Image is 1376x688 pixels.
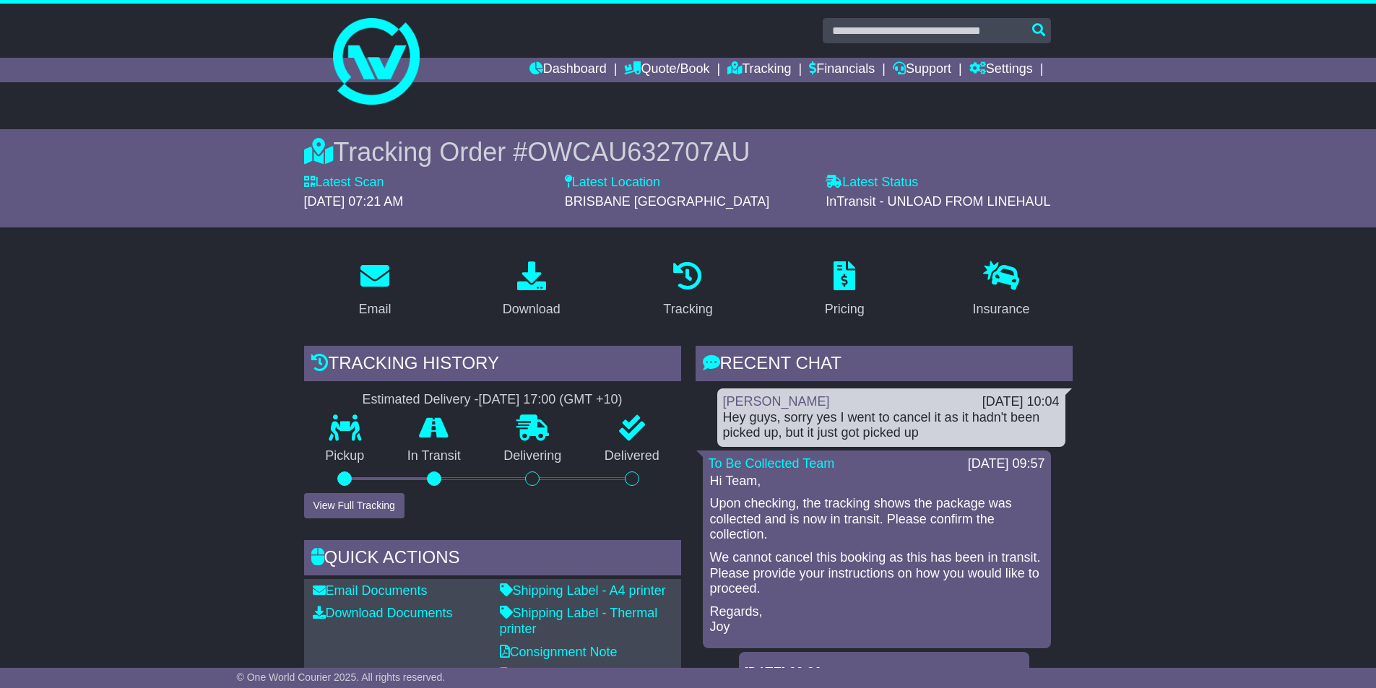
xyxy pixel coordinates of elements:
[710,604,1044,635] p: Regards, Joy
[745,665,1024,681] div: [DATE] 09:36
[710,550,1044,597] p: We cannot cancel this booking as this has been in transit. Please provide your instructions on ho...
[710,474,1044,489] p: Hi Team,
[500,583,666,598] a: Shipping Label - A4 printer
[809,58,875,82] a: Financials
[304,175,384,191] label: Latest Scan
[973,300,1030,319] div: Insurance
[304,346,681,385] div: Tracking history
[349,256,400,324] a: Email
[503,300,561,319] div: Download
[386,448,483,464] p: In Transit
[237,671,446,683] span: © One World Courier 2025. All rights reserved.
[723,394,830,409] a: [PERSON_NAME]
[479,392,623,408] div: [DATE] 17:00 (GMT +10)
[709,456,835,471] a: To Be Collected Team
[565,175,660,191] label: Latest Location
[313,606,453,620] a: Download Documents
[969,58,1033,82] a: Settings
[815,256,874,324] a: Pricing
[304,194,404,209] span: [DATE] 07:21 AM
[968,456,1045,472] div: [DATE] 09:57
[826,175,918,191] label: Latest Status
[500,645,618,659] a: Consignment Note
[723,410,1060,441] div: Hey guys, sorry yes I went to cancel it as it hadn't been picked up, but it just got picked up
[483,448,584,464] p: Delivering
[565,194,769,209] span: BRISBANE [GEOGRAPHIC_DATA]
[710,496,1044,543] p: Upon checking, the tracking shows the package was collected and is now in transit. Please confirm...
[727,58,791,82] a: Tracking
[304,448,386,464] p: Pickup
[304,136,1073,167] div: Tracking Order #
[663,300,712,319] div: Tracking
[893,58,951,82] a: Support
[624,58,709,82] a: Quote/Book
[982,394,1060,410] div: [DATE] 10:04
[304,540,681,579] div: Quick Actions
[964,256,1039,324] a: Insurance
[583,448,681,464] p: Delivered
[826,194,1050,209] span: InTransit - UNLOAD FROM LINEHAUL
[313,583,428,598] a: Email Documents
[493,256,570,324] a: Download
[529,58,607,82] a: Dashboard
[500,606,658,636] a: Shipping Label - Thermal printer
[825,300,865,319] div: Pricing
[304,392,681,408] div: Estimated Delivery -
[654,256,722,324] a: Tracking
[304,493,404,518] button: View Full Tracking
[527,137,750,167] span: OWCAU632707AU
[696,346,1073,385] div: RECENT CHAT
[358,300,391,319] div: Email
